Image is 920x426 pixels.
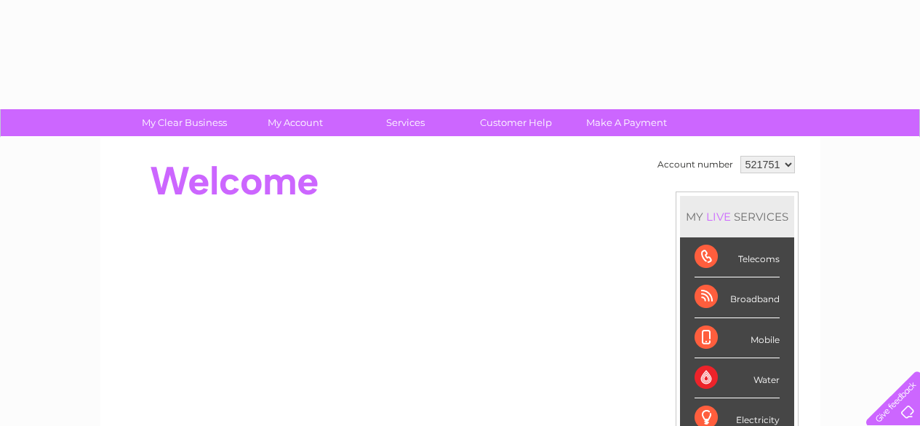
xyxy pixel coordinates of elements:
[124,109,244,136] a: My Clear Business
[695,358,780,398] div: Water
[695,318,780,358] div: Mobile
[345,109,465,136] a: Services
[235,109,355,136] a: My Account
[703,210,734,224] div: LIVE
[567,109,687,136] a: Make A Payment
[456,109,576,136] a: Customer Help
[654,152,737,177] td: Account number
[680,196,794,237] div: MY SERVICES
[695,277,780,317] div: Broadband
[695,237,780,277] div: Telecoms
